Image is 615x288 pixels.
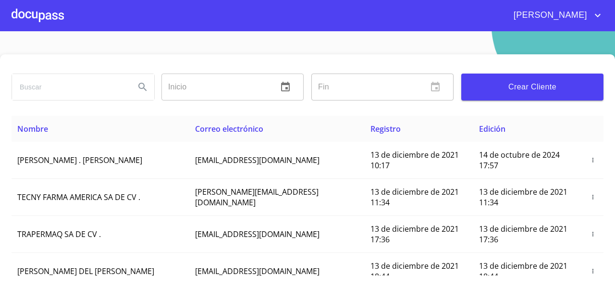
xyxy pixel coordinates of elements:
span: 13 de diciembre de 2021 18:44 [370,261,459,282]
span: 13 de diciembre de 2021 11:34 [479,187,567,208]
button: account of current user [506,8,603,23]
span: [EMAIL_ADDRESS][DOMAIN_NAME] [195,266,320,276]
span: 13 de diciembre de 2021 18:44 [479,261,567,282]
button: Search [131,75,154,99]
input: search [12,74,127,100]
span: 13 de diciembre de 2021 10:17 [370,150,459,171]
span: [EMAIL_ADDRESS][DOMAIN_NAME] [195,155,320,165]
span: 13 de diciembre de 2021 11:34 [370,187,459,208]
span: TRAPERMAQ SA DE CV . [17,229,101,239]
span: [PERSON_NAME] . [PERSON_NAME] [17,155,142,165]
span: TECNY FARMA AMERICA SA DE CV . [17,192,140,202]
span: Edición [479,124,505,134]
span: Crear Cliente [469,80,596,94]
span: [EMAIL_ADDRESS][DOMAIN_NAME] [195,229,320,239]
span: 14 de octubre de 2024 17:57 [479,150,560,171]
span: Nombre [17,124,48,134]
span: Correo electrónico [195,124,263,134]
span: [PERSON_NAME][EMAIL_ADDRESS][DOMAIN_NAME] [195,187,319,208]
span: Registro [370,124,401,134]
button: Crear Cliente [461,74,603,100]
span: 13 de diciembre de 2021 17:36 [370,224,459,245]
span: [PERSON_NAME] [506,8,592,23]
span: [PERSON_NAME] DEL [PERSON_NAME] [17,266,154,276]
span: 13 de diciembre de 2021 17:36 [479,224,567,245]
